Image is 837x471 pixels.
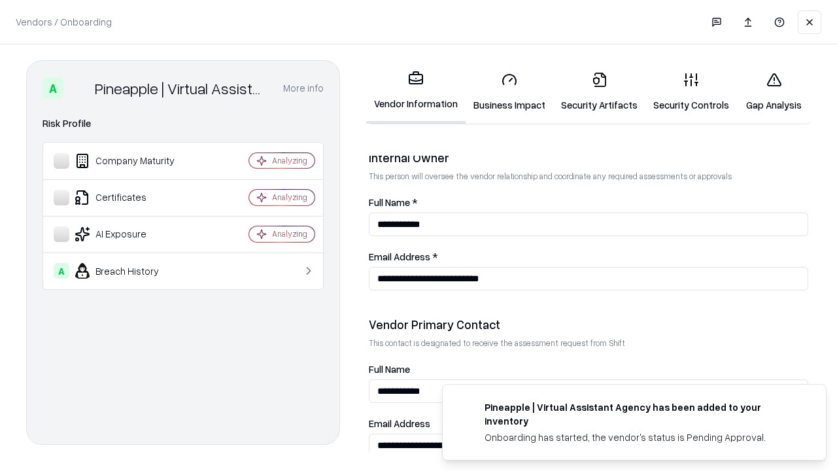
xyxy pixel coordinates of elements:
div: Analyzing [272,192,307,203]
a: Vendor Information [366,60,466,124]
label: Email Address * [369,252,808,262]
label: Full Name [369,364,808,374]
div: Analyzing [272,228,307,239]
a: Security Artifacts [553,61,645,122]
div: Analyzing [272,155,307,166]
div: AI Exposure [54,226,210,242]
p: Vendors / Onboarding [16,15,112,29]
label: Email Address [369,419,808,428]
div: A [54,263,69,279]
div: Pineapple | Virtual Assistant Agency has been added to your inventory [485,400,794,428]
p: This contact is designated to receive the assessment request from Shift [369,338,808,349]
button: More info [283,77,324,100]
img: trypineapple.com [458,400,474,416]
a: Security Controls [645,61,737,122]
div: Onboarding has started, the vendor's status is Pending Approval. [485,430,794,444]
img: Pineapple | Virtual Assistant Agency [69,78,90,99]
div: Vendor Primary Contact [369,317,808,332]
div: A [43,78,63,99]
div: Breach History [54,263,210,279]
a: Gap Analysis [737,61,811,122]
div: Risk Profile [43,116,324,131]
label: Full Name * [369,198,808,207]
div: Pineapple | Virtual Assistant Agency [95,78,267,99]
div: Certificates [54,190,210,205]
div: Company Maturity [54,153,210,169]
p: This person will oversee the vendor relationship and coordinate any required assessments or appro... [369,171,808,182]
div: Internal Owner [369,150,808,166]
a: Business Impact [466,61,553,122]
